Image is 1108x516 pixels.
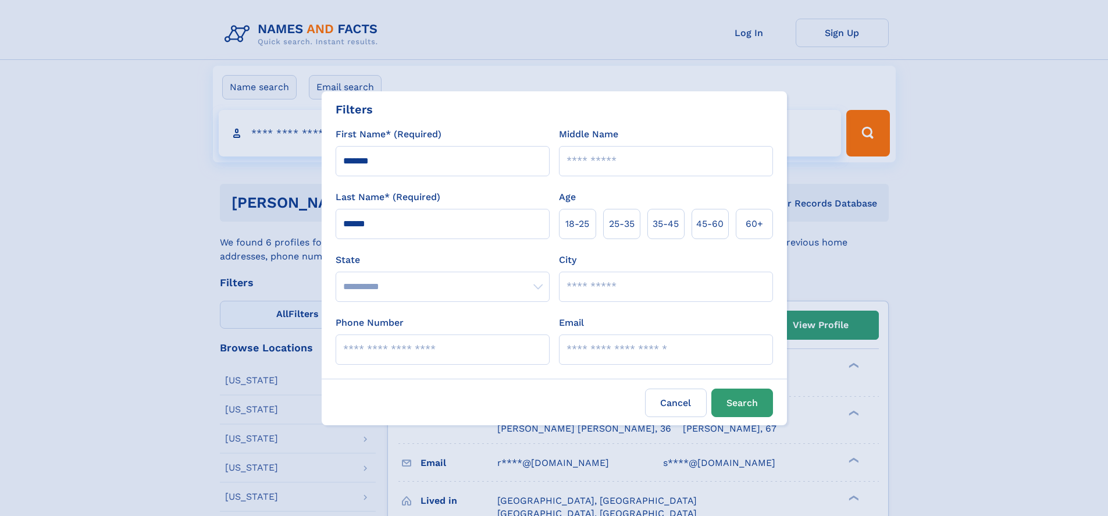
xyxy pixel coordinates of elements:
label: Cancel [645,389,707,417]
label: Age [559,190,576,204]
div: Filters [336,101,373,118]
label: Email [559,316,584,330]
button: Search [711,389,773,417]
label: Middle Name [559,127,618,141]
span: 35‑45 [653,217,679,231]
label: City [559,253,576,267]
label: First Name* (Required) [336,127,441,141]
label: Phone Number [336,316,404,330]
span: 25‑35 [609,217,635,231]
label: Last Name* (Required) [336,190,440,204]
span: 45‑60 [696,217,724,231]
label: State [336,253,550,267]
span: 60+ [746,217,763,231]
span: 18‑25 [565,217,589,231]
